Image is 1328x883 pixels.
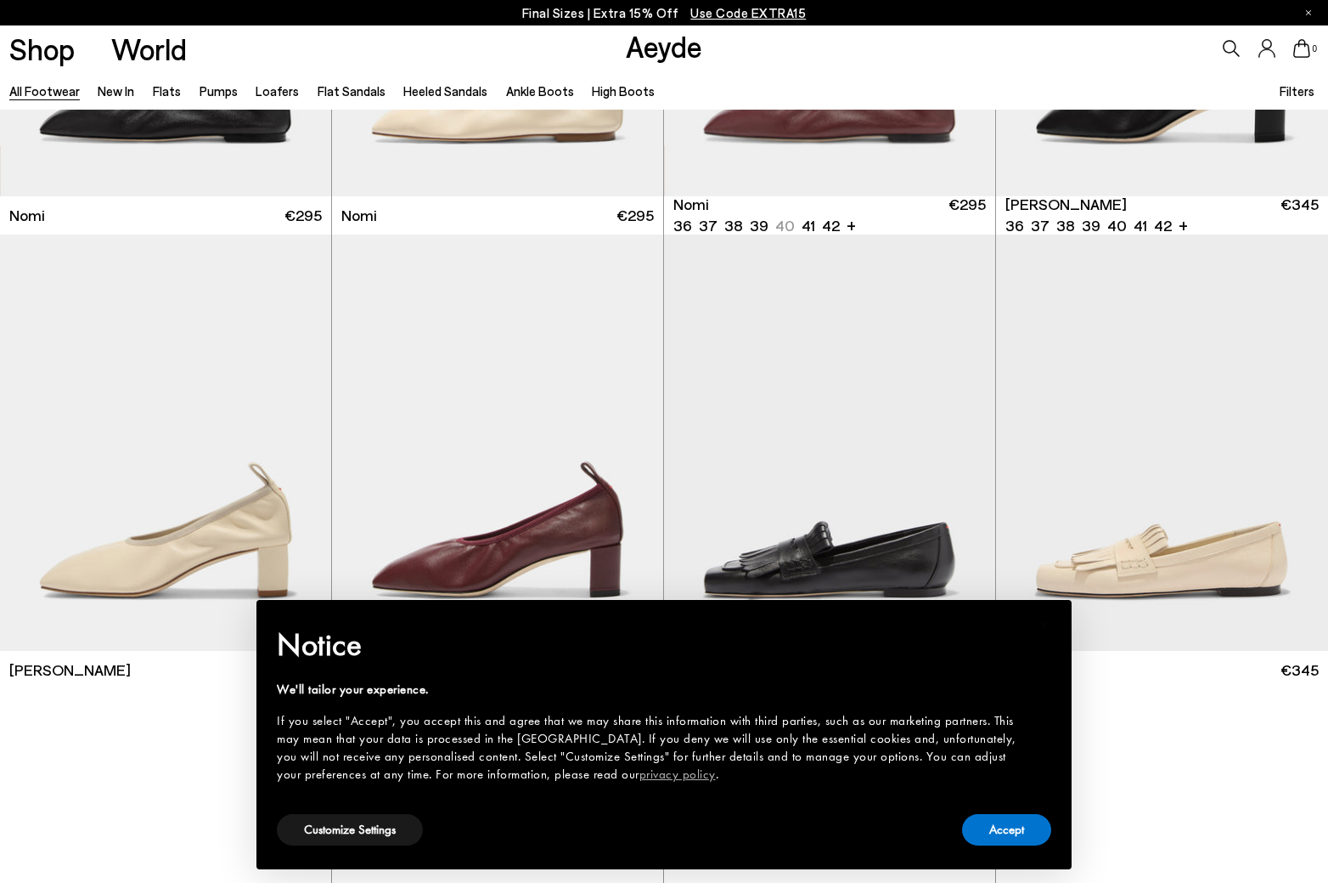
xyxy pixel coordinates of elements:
a: Flat Sandals [318,83,385,99]
a: World [111,34,187,64]
li: 38 [1056,215,1075,236]
span: €345 [1280,194,1319,236]
a: Nomi 36 37 38 39 40 41 42 + €295 [664,196,995,235]
a: New In [98,83,134,99]
a: Loafers [256,83,299,99]
li: 36 [673,215,692,236]
li: 37 [1031,215,1049,236]
div: We'll tailor your experience. [277,681,1024,699]
span: × [1039,612,1050,638]
li: 38 [724,215,743,236]
span: €295 [948,194,986,236]
li: 36 [1005,215,1024,236]
span: [PERSON_NAME] [1005,194,1127,215]
li: 42 [822,215,840,236]
a: Pumps [200,83,238,99]
span: Navigate to /collections/ss25-final-sizes [690,5,806,20]
span: €295 [284,205,322,226]
span: Nomi [341,205,377,226]
ul: variant [1005,215,1167,236]
a: High Boots [592,83,655,99]
a: Belen €345 [996,651,1328,689]
a: Shop [9,34,75,64]
div: If you select "Accept", you accept this and agree that we may share this information with third p... [277,712,1024,784]
span: €345 [1280,659,1319,681]
a: All Footwear [9,83,80,99]
a: Nomi €295 [332,196,663,235]
button: Customize Settings [277,814,423,846]
li: 39 [750,215,768,236]
a: 0 [1293,39,1310,58]
span: [PERSON_NAME] [9,659,131,681]
a: Flats [153,83,181,99]
li: 42 [1154,215,1172,236]
span: €295 [616,205,654,226]
button: Accept [962,814,1051,846]
a: privacy policy [639,766,716,783]
li: 37 [699,215,717,236]
span: 0 [1310,44,1319,54]
button: Close this notice [1024,605,1065,646]
li: + [1179,213,1188,236]
img: Narissa Ruched Pumps [332,235,663,651]
h2: Notice [277,623,1024,667]
span: Filters [1280,83,1314,99]
li: 40 [1107,215,1127,236]
img: Belen Tassel Loafers [996,235,1328,651]
li: 41 [1134,215,1147,236]
p: Final Sizes | Extra 15% Off [522,3,807,24]
span: Nomi [9,205,45,226]
ul: variant [673,215,835,236]
img: Belen Tassel Loafers [664,235,995,651]
a: [PERSON_NAME] 36 37 38 39 40 41 42 + €345 [996,196,1328,235]
span: Nomi [673,194,709,215]
a: Ankle Boots [506,83,574,99]
li: 41 [802,215,815,236]
li: 39 [1082,215,1100,236]
li: + [847,213,856,236]
a: Heeled Sandals [403,83,487,99]
a: Aeyde [626,28,702,64]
